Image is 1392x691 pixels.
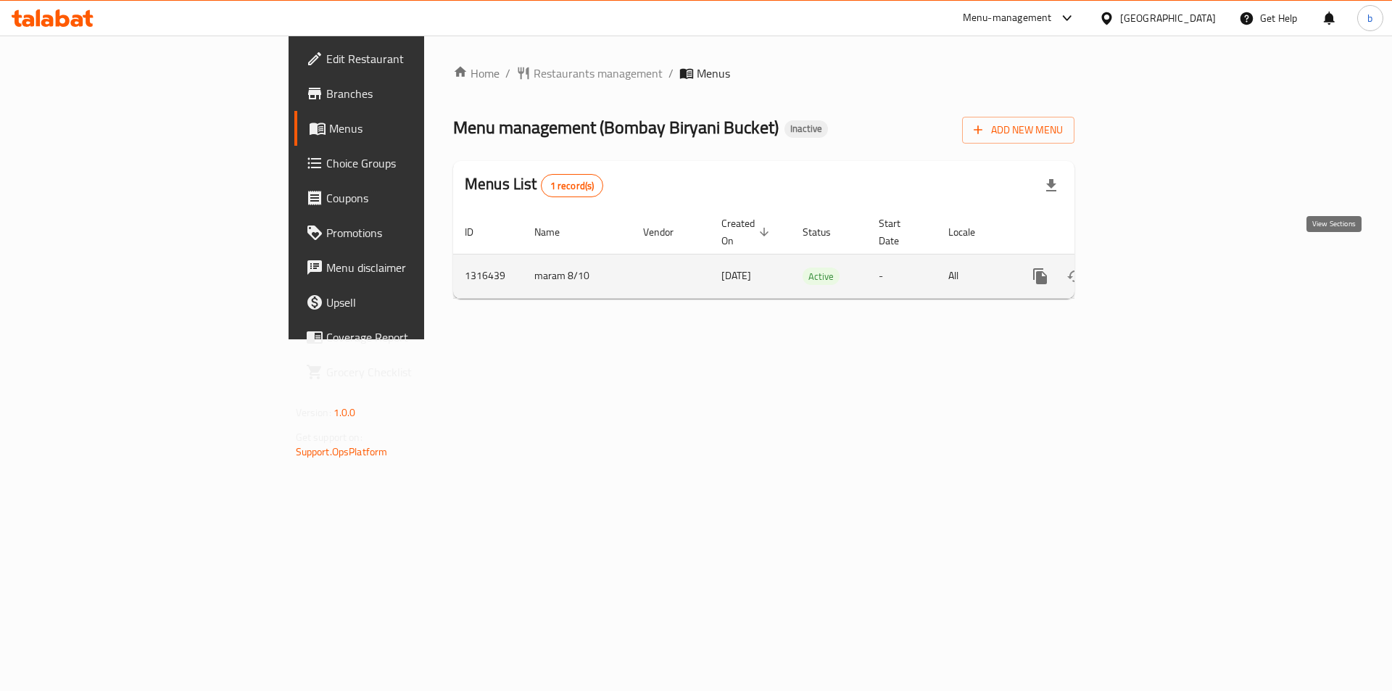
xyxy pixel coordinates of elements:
[784,123,828,135] span: Inactive
[294,41,521,76] a: Edit Restaurant
[294,285,521,320] a: Upsell
[326,328,510,346] span: Coverage Report
[803,223,850,241] span: Status
[937,254,1011,298] td: All
[296,403,331,422] span: Version:
[294,76,521,111] a: Branches
[1034,168,1069,203] div: Export file
[697,65,730,82] span: Menus
[534,223,579,241] span: Name
[453,65,1074,82] nav: breadcrumb
[326,85,510,102] span: Branches
[541,174,604,197] div: Total records count
[465,223,492,241] span: ID
[803,268,840,285] span: Active
[974,121,1063,139] span: Add New Menu
[294,250,521,285] a: Menu disclaimer
[879,215,919,249] span: Start Date
[326,224,510,241] span: Promotions
[326,50,510,67] span: Edit Restaurant
[294,181,521,215] a: Coupons
[962,117,1074,144] button: Add New Menu
[294,111,521,146] a: Menus
[542,179,603,193] span: 1 record(s)
[296,428,362,447] span: Get support on:
[294,215,521,250] a: Promotions
[326,259,510,276] span: Menu disclaimer
[1120,10,1216,26] div: [GEOGRAPHIC_DATA]
[668,65,674,82] li: /
[294,355,521,389] a: Grocery Checklist
[1011,210,1174,255] th: Actions
[643,223,692,241] span: Vendor
[534,65,663,82] span: Restaurants management
[326,294,510,311] span: Upsell
[784,120,828,138] div: Inactive
[963,9,1052,27] div: Menu-management
[516,65,663,82] a: Restaurants management
[1023,259,1058,294] button: more
[948,223,994,241] span: Locale
[296,442,388,461] a: Support.OpsPlatform
[294,146,521,181] a: Choice Groups
[326,363,510,381] span: Grocery Checklist
[294,320,521,355] a: Coverage Report
[867,254,937,298] td: -
[1367,10,1372,26] span: b
[326,189,510,207] span: Coupons
[333,403,356,422] span: 1.0.0
[326,154,510,172] span: Choice Groups
[329,120,510,137] span: Menus
[721,266,751,285] span: [DATE]
[721,215,774,249] span: Created On
[523,254,631,298] td: maram 8/10
[465,173,603,197] h2: Menus List
[453,111,779,144] span: Menu management ( Bombay Biryani Bucket )
[453,210,1174,299] table: enhanced table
